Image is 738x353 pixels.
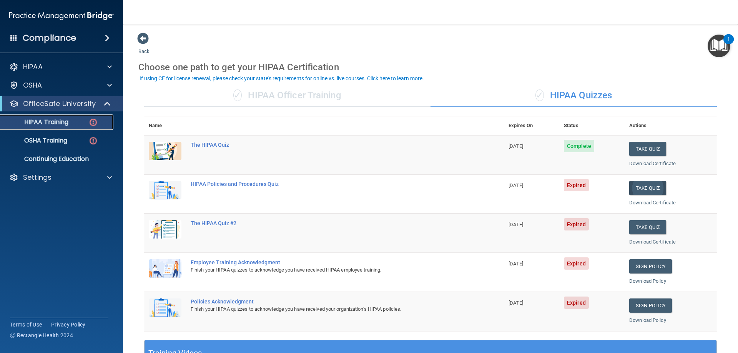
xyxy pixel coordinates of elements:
div: Policies Acknowledgment [191,298,465,305]
img: danger-circle.6113f641.png [88,118,98,127]
a: Back [138,39,150,54]
p: Continuing Education [5,155,110,163]
iframe: Drift Widget Chat Controller [605,298,729,329]
a: Download Policy [629,278,666,284]
span: Expired [564,218,589,230]
span: ✓ [535,89,544,101]
p: OSHA Training [5,137,67,144]
th: Expires On [504,116,559,135]
a: Terms of Use [10,321,42,328]
div: If using CE for license renewal, please check your state's requirements for online vs. live cours... [140,76,424,81]
button: Take Quiz [629,220,666,234]
button: Take Quiz [629,181,666,195]
p: OfficeSafe University [23,99,96,108]
a: OfficeSafe University [9,99,111,108]
a: Download Certificate [629,239,676,245]
span: [DATE] [509,182,523,188]
a: Download Certificate [629,161,676,166]
div: Finish your HIPAA quizzes to acknowledge you have received your organization’s HIPAA policies. [191,305,465,314]
div: Choose one path to get your HIPAA Certification [138,56,723,78]
span: Expired [564,297,589,309]
div: HIPAA Quizzes [430,84,717,107]
button: If using CE for license renewal, please check your state's requirements for online vs. live cours... [138,75,425,82]
span: Expired [564,257,589,270]
a: OSHA [9,81,112,90]
th: Status [559,116,625,135]
th: Actions [625,116,717,135]
span: [DATE] [509,261,523,267]
a: Privacy Policy [51,321,86,328]
div: The HIPAA Quiz #2 [191,220,465,226]
span: Complete [564,140,594,152]
h4: Compliance [23,33,76,43]
p: Settings [23,173,52,182]
span: [DATE] [509,222,523,227]
div: The HIPAA Quiz [191,142,465,148]
button: Open Resource Center, 1 new notification [708,35,730,57]
div: HIPAA Officer Training [144,84,430,107]
a: HIPAA [9,62,112,71]
img: PMB logo [9,8,114,23]
div: 1 [727,39,730,49]
a: Sign Policy [629,259,672,273]
p: HIPAA [23,62,43,71]
span: ✓ [233,89,242,101]
span: Expired [564,179,589,191]
div: HIPAA Policies and Procedures Quiz [191,181,465,187]
p: OSHA [23,81,42,90]
p: HIPAA Training [5,118,68,126]
div: Employee Training Acknowledgment [191,259,465,265]
div: Finish your HIPAA quizzes to acknowledge you have received HIPAA employee training. [191,265,465,275]
img: danger-circle.6113f641.png [88,136,98,146]
span: [DATE] [509,143,523,149]
span: Ⓒ Rectangle Health 2024 [10,331,73,339]
span: [DATE] [509,300,523,306]
a: Download Certificate [629,200,676,206]
a: Settings [9,173,112,182]
button: Take Quiz [629,142,666,156]
th: Name [144,116,186,135]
